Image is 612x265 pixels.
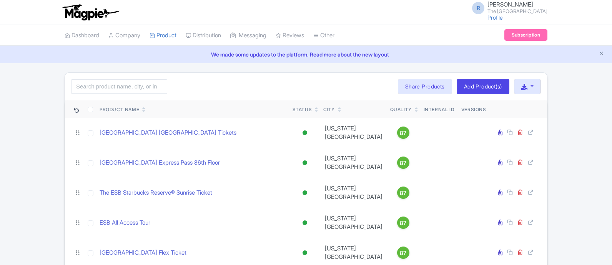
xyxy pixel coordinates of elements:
[390,187,416,199] a: 87
[400,189,406,197] span: 87
[390,247,416,259] a: 87
[301,187,309,198] div: Active
[400,159,406,167] span: 87
[293,106,312,113] div: Status
[467,2,547,14] a: R [PERSON_NAME] The [GEOGRAPHIC_DATA]
[472,2,484,14] span: R
[301,127,309,138] div: Active
[320,208,387,238] td: [US_STATE][GEOGRAPHIC_DATA]
[599,50,604,58] button: Close announcement
[230,25,266,46] a: Messaging
[71,79,167,94] input: Search product name, city, or interal id
[100,128,236,137] a: [GEOGRAPHIC_DATA] [GEOGRAPHIC_DATA] Tickets
[390,127,416,139] a: 87
[186,25,221,46] a: Distribution
[276,25,304,46] a: Reviews
[400,219,406,227] span: 87
[301,247,309,258] div: Active
[457,79,509,94] a: Add Product(s)
[487,14,503,21] a: Profile
[65,25,99,46] a: Dashboard
[487,9,547,14] small: The [GEOGRAPHIC_DATA]
[100,218,150,227] a: ESB All Access Tour
[313,25,334,46] a: Other
[320,148,387,178] td: [US_STATE][GEOGRAPHIC_DATA]
[390,106,412,113] div: Quality
[504,29,547,41] a: Subscription
[108,25,140,46] a: Company
[301,217,309,228] div: Active
[398,79,452,94] a: Share Products
[100,158,220,167] a: [GEOGRAPHIC_DATA] Express Pass 86th Floor
[5,50,607,58] a: We made some updates to the platform. Read more about the new layout
[487,1,533,8] span: [PERSON_NAME]
[100,188,212,197] a: The ESB Starbucks Reserve® Sunrise Ticket
[419,100,458,118] th: Internal ID
[400,249,406,257] span: 87
[320,178,387,208] td: [US_STATE][GEOGRAPHIC_DATA]
[150,25,176,46] a: Product
[390,157,416,169] a: 87
[390,217,416,229] a: 87
[458,100,489,118] th: Versions
[323,106,335,113] div: City
[61,4,120,21] img: logo-ab69f6fb50320c5b225c76a69d11143b.png
[100,248,186,257] a: [GEOGRAPHIC_DATA] Flex Ticket
[400,129,406,137] span: 87
[100,106,139,113] div: Product Name
[320,118,387,148] td: [US_STATE][GEOGRAPHIC_DATA]
[301,157,309,168] div: Active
